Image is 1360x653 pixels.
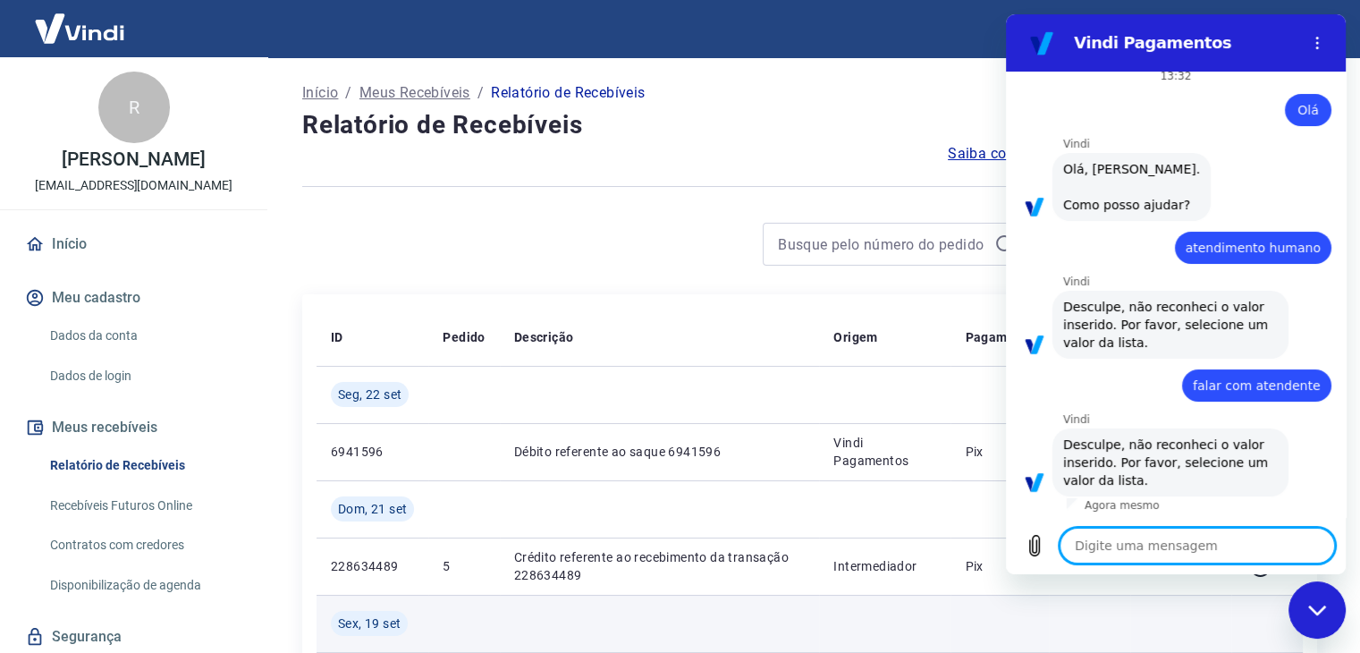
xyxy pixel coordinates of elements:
[21,408,246,447] button: Meus recebíveis
[43,567,246,604] a: Disponibilização de agenda
[331,328,343,346] p: ID
[302,82,338,104] a: Início
[1006,14,1346,574] iframe: Janela de mensagens
[833,328,877,346] p: Origem
[345,82,351,104] p: /
[965,328,1035,346] p: Pagamento
[35,176,232,195] p: [EMAIL_ADDRESS][DOMAIN_NAME]
[338,386,401,403] span: Seg, 22 set
[514,443,806,461] p: Débito referente ao saque 6941596
[62,150,205,169] p: [PERSON_NAME]
[331,557,414,575] p: 228634489
[338,500,407,518] span: Dom, 21 set
[965,443,1035,461] p: Pix
[491,82,645,104] p: Relatório de Recebíveis
[1288,581,1346,639] iframe: Botão para abrir a janela de mensagens, conversa em andamento
[833,434,936,470] p: Vindi Pagamentos
[514,548,806,584] p: Crédito referente ao recebimento da transação 228634489
[778,231,987,258] input: Busque pelo número do pedido
[338,615,401,632] span: Sex, 19 set
[948,143,1317,165] a: Saiba como funciona a programação dos recebimentos
[514,328,574,346] p: Descrição
[98,72,170,143] div: R
[43,358,246,394] a: Dados de login
[331,443,414,461] p: 6941596
[1274,13,1339,46] button: Sair
[359,82,470,104] a: Meus Recebíveis
[965,557,1035,575] p: Pix
[43,527,246,564] a: Contratos com credores
[443,328,485,346] p: Pedido
[43,318,246,354] a: Dados da conta
[302,107,1317,143] h4: Relatório de Recebíveis
[21,1,138,55] img: Vindi
[21,225,246,264] a: Início
[477,82,484,104] p: /
[43,488,246,524] a: Recebíveis Futuros Online
[21,278,246,318] button: Meu cadastro
[833,557,936,575] p: Intermediador
[443,557,485,575] p: 5
[43,447,246,484] a: Relatório de Recebíveis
